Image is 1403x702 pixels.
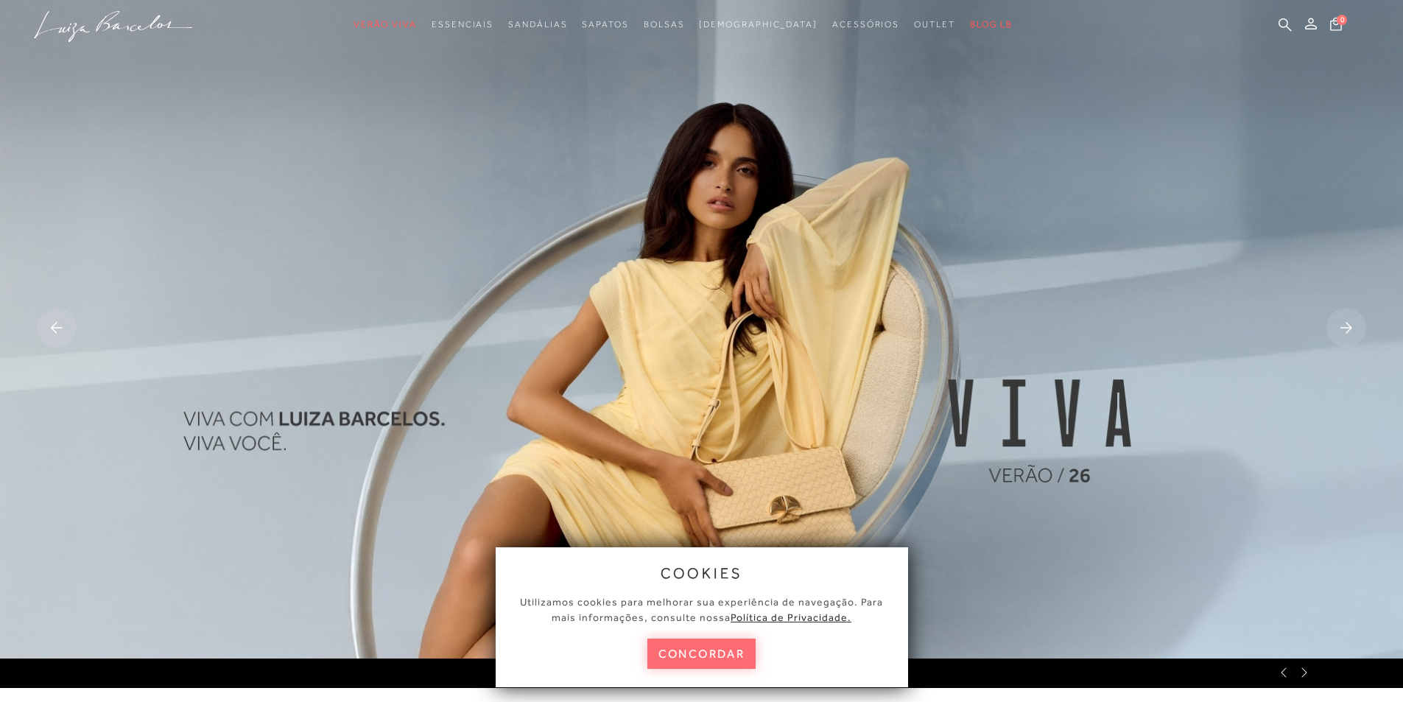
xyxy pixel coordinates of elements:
a: noSubCategoriesText [699,11,817,38]
span: Acessórios [832,19,899,29]
a: noSubCategoriesText [914,11,955,38]
span: Verão Viva [354,19,417,29]
span: Essenciais [432,19,493,29]
a: noSubCategoriesText [644,11,685,38]
a: noSubCategoriesText [508,11,567,38]
span: Outlet [914,19,955,29]
a: noSubCategoriesText [432,11,493,38]
span: Bolsas [644,19,685,29]
button: 0 [1326,16,1346,36]
span: Utilizamos cookies para melhorar sua experiência de navegação. Para mais informações, consulte nossa [520,596,883,623]
a: noSubCategoriesText [582,11,628,38]
span: cookies [661,565,743,581]
span: Sapatos [582,19,628,29]
a: BLOG LB [970,11,1013,38]
span: Sandálias [508,19,567,29]
button: concordar [647,639,756,669]
a: Política de Privacidade. [731,611,851,623]
a: noSubCategoriesText [832,11,899,38]
span: 0 [1337,15,1347,25]
span: [DEMOGRAPHIC_DATA] [699,19,817,29]
a: noSubCategoriesText [354,11,417,38]
span: BLOG LB [970,19,1013,29]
